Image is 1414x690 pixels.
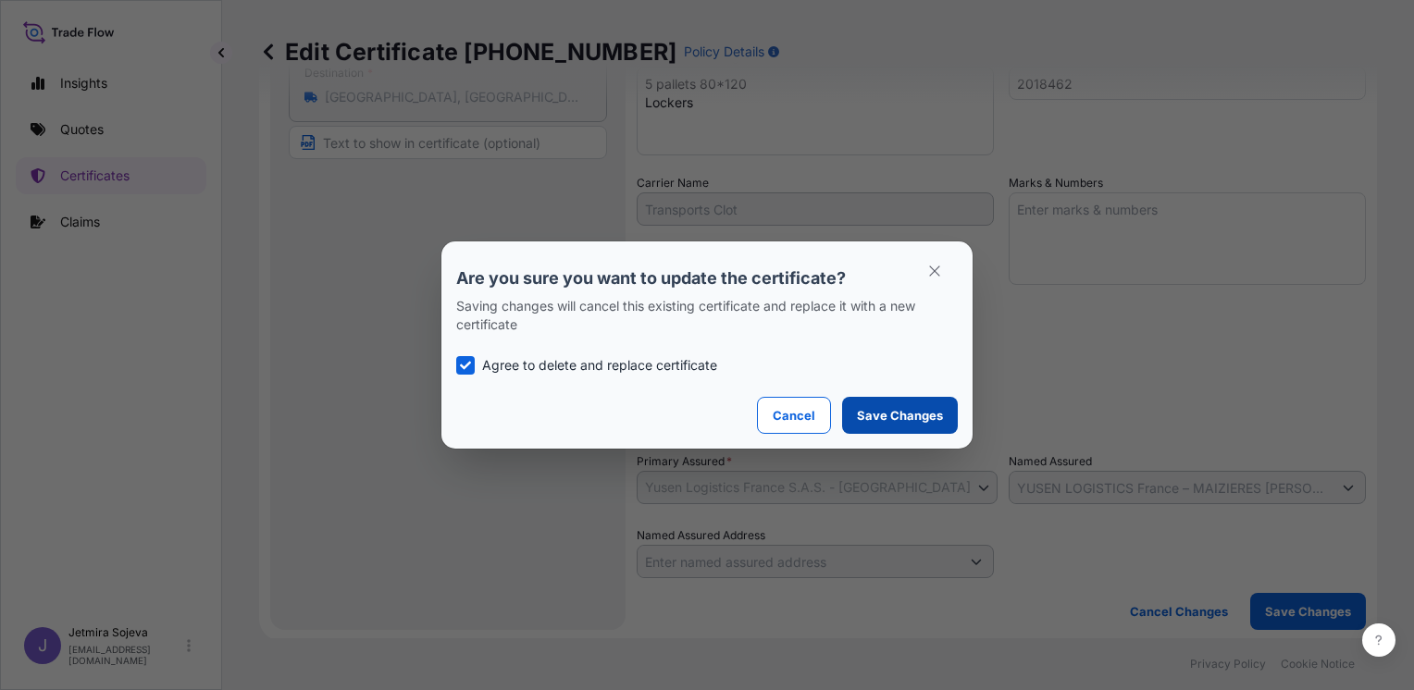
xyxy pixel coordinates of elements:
[773,406,815,425] p: Cancel
[842,397,958,434] button: Save Changes
[857,406,943,425] p: Save Changes
[456,267,958,290] p: Are you sure you want to update the certificate?
[482,356,717,375] p: Agree to delete and replace certificate
[757,397,831,434] button: Cancel
[456,297,958,334] p: Saving changes will cancel this existing certificate and replace it with a new certificate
